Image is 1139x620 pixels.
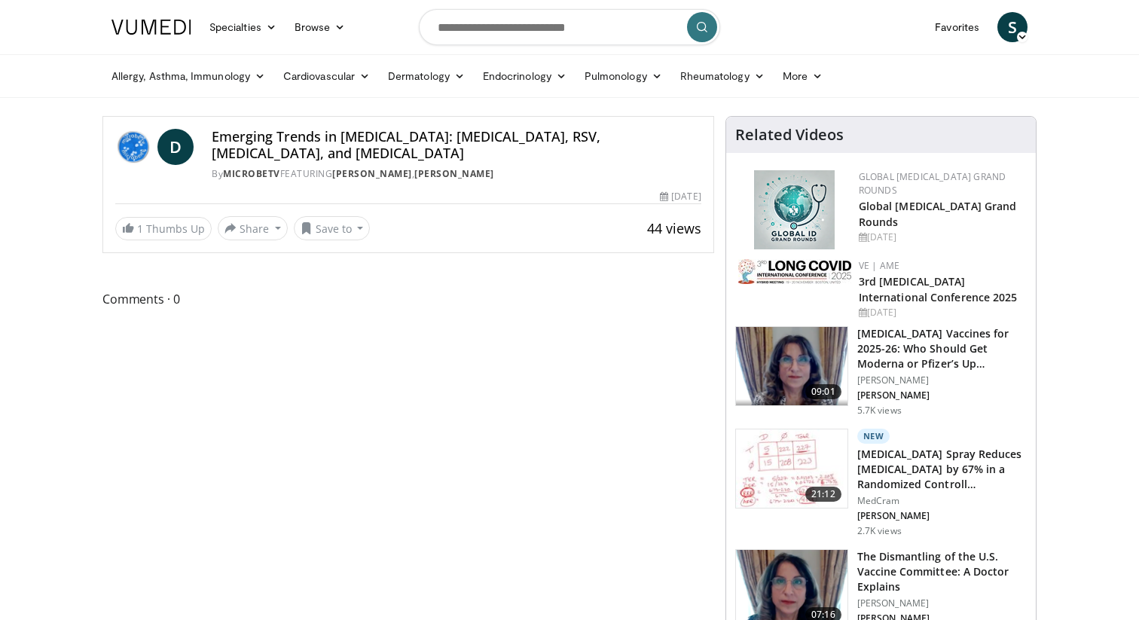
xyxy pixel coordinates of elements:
img: MicrobeTV [115,129,151,165]
p: 2.7K views [857,525,902,537]
span: 44 views [647,219,701,237]
a: Cardiovascular [274,61,379,91]
img: 500bc2c6-15b5-4613-8fa2-08603c32877b.150x105_q85_crop-smart_upscale.jpg [736,429,847,508]
h3: [MEDICAL_DATA] Spray Reduces [MEDICAL_DATA] by 67% in a Randomized Controll… [857,447,1027,492]
img: VuMedi Logo [111,20,191,35]
p: [PERSON_NAME] [857,597,1027,609]
div: [DATE] [660,190,701,203]
span: Comments 0 [102,289,714,309]
a: 3rd [MEDICAL_DATA] International Conference 2025 [859,274,1018,304]
p: [PERSON_NAME] [857,510,1027,522]
p: New [857,429,890,444]
p: 5.7K views [857,405,902,417]
p: MedCram [857,495,1027,507]
h4: Emerging Trends in [MEDICAL_DATA]: [MEDICAL_DATA], RSV, [MEDICAL_DATA], and [MEDICAL_DATA] [212,129,701,161]
div: [DATE] [859,306,1024,319]
img: a2792a71-925c-4fc2-b8ef-8d1b21aec2f7.png.150x105_q85_autocrop_double_scale_upscale_version-0.2.jpg [738,259,851,284]
a: 09:01 [MEDICAL_DATA] Vaccines for 2025-26: Who Should Get Moderna or Pfizer’s Up… [PERSON_NAME] [... [735,326,1027,417]
a: Allergy, Asthma, Immunology [102,61,274,91]
h3: The Dismantling of the U.S. Vaccine Committee: A Doctor Explains [857,549,1027,594]
div: [DATE] [859,231,1024,244]
button: Share [218,216,288,240]
span: 21:12 [805,487,841,502]
a: S [997,12,1028,42]
input: Search topics, interventions [419,9,720,45]
a: Pulmonology [576,61,671,91]
a: Global [MEDICAL_DATA] Grand Rounds [859,170,1006,197]
a: Favorites [926,12,988,42]
a: D [157,129,194,165]
span: 09:01 [805,384,841,399]
h3: [MEDICAL_DATA] Vaccines for 2025-26: Who Should Get Moderna or Pfizer’s Up… [857,326,1027,371]
img: e456a1d5-25c5-46f9-913a-7a343587d2a7.png.150x105_q85_autocrop_double_scale_upscale_version-0.2.png [754,170,835,249]
a: Browse [286,12,355,42]
a: MicrobeTV [223,167,280,180]
a: [PERSON_NAME] [414,167,494,180]
a: 1 Thumbs Up [115,217,212,240]
a: Global [MEDICAL_DATA] Grand Rounds [859,199,1017,229]
a: Dermatology [379,61,474,91]
p: [PERSON_NAME] [857,389,1027,402]
p: [PERSON_NAME] [857,374,1027,386]
button: Save to [294,216,371,240]
a: [PERSON_NAME] [332,167,412,180]
div: By FEATURING , [212,167,701,181]
h4: Related Videos [735,126,844,144]
img: 4e370bb1-17f0-4657-a42f-9b995da70d2f.png.150x105_q85_crop-smart_upscale.png [736,327,847,405]
a: Rheumatology [671,61,774,91]
a: More [774,61,832,91]
a: Specialties [200,12,286,42]
a: Endocrinology [474,61,576,91]
a: 21:12 New [MEDICAL_DATA] Spray Reduces [MEDICAL_DATA] by 67% in a Randomized Controll… MedCram [P... [735,429,1027,537]
span: 1 [137,221,143,236]
a: VE | AME [859,259,899,272]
